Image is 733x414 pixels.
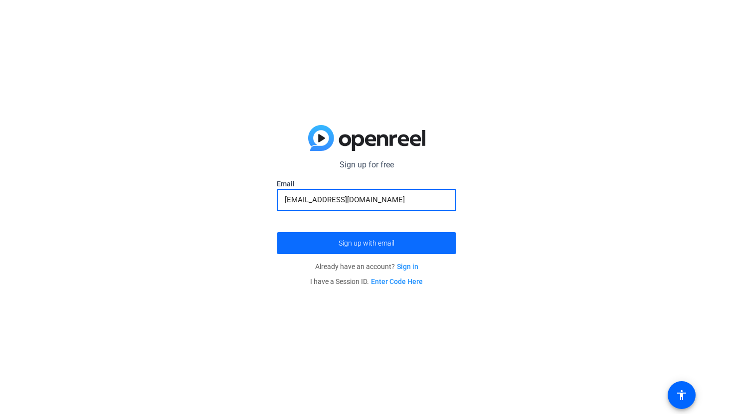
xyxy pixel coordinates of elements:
p: Sign up for free [277,159,456,171]
a: Sign in [397,263,418,271]
button: Sign up with email [277,232,456,254]
input: Enter Email Address [285,194,448,206]
img: blue-gradient.svg [308,125,425,151]
span: I have a Session ID. [310,277,423,285]
label: Email [277,179,456,189]
span: Already have an account? [315,263,418,271]
mat-icon: accessibility [676,389,688,401]
a: Enter Code Here [371,277,423,285]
